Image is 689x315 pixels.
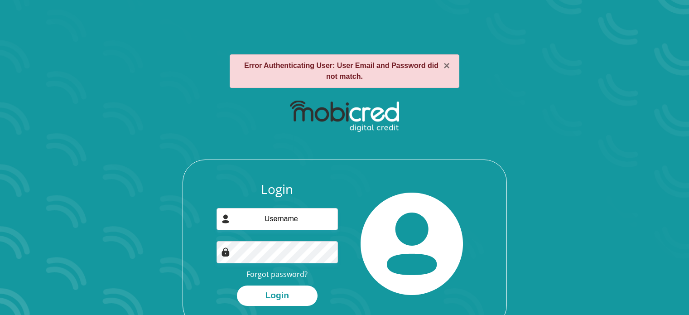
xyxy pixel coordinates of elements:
[246,269,308,279] a: Forgot password?
[443,60,450,71] button: ×
[290,101,399,132] img: mobicred logo
[221,247,230,257] img: Image
[244,62,438,80] strong: Error Authenticating User: User Email and Password did not match.
[237,286,318,306] button: Login
[217,208,338,230] input: Username
[217,182,338,197] h3: Login
[221,214,230,223] img: user-icon image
